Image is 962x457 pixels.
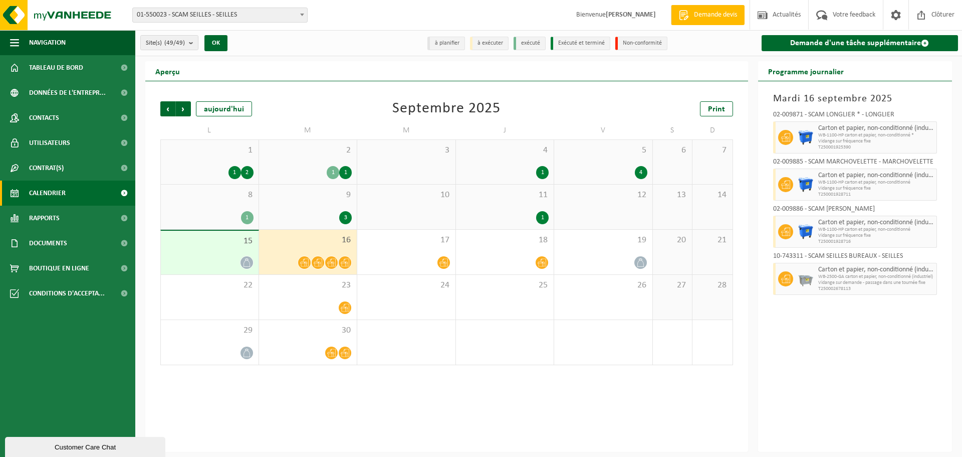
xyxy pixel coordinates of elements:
[339,211,352,224] div: 3
[166,236,254,247] span: 15
[29,281,105,306] span: Conditions d'accepta...
[362,145,450,156] span: 3
[658,145,687,156] span: 6
[357,121,456,139] td: M
[551,37,610,50] li: Exécuté et terminé
[362,280,450,291] span: 24
[241,211,254,224] div: 1
[5,435,167,457] iframe: chat widget
[559,145,647,156] span: 5
[635,166,647,179] div: 4
[758,61,854,81] h2: Programme journalier
[166,280,254,291] span: 22
[818,274,934,280] span: WB-2500-GA carton et papier, non-conditionné (industriel)
[228,166,241,179] div: 1
[773,159,937,169] div: 02-009885 - SCAM MARCHOVELETTE - MARCHOVELETTE
[264,190,352,201] span: 9
[818,192,934,198] span: T250001928711
[818,219,934,227] span: Carton et papier, non-conditionné (industriel)
[29,30,66,55] span: Navigation
[264,325,352,336] span: 30
[327,166,339,179] div: 1
[658,280,687,291] span: 27
[818,138,934,144] span: Vidange sur fréquence fixe
[798,130,813,145] img: WB-1100-HPE-BE-01
[132,8,308,23] span: 01-550023 - SCAM SEILLES - SEILLES
[362,235,450,246] span: 17
[818,172,934,180] span: Carton et papier, non-conditionné (industriel)
[773,253,937,263] div: 10-743311 - SCAM SEILLES BUREAUX - SEILLES
[818,239,934,245] span: T250001928716
[145,61,190,81] h2: Aperçu
[166,190,254,201] span: 8
[697,190,727,201] span: 14
[559,280,647,291] span: 26
[461,145,549,156] span: 4
[818,132,934,138] span: WB-1100-HP carton et papier, non-conditionné *
[818,286,934,292] span: T250002678113
[264,280,352,291] span: 23
[140,35,198,50] button: Site(s)(49/49)
[461,190,549,201] span: 11
[773,206,937,216] div: 02-009886 - SCAM [PERSON_NAME]
[514,37,546,50] li: exécuté
[818,266,934,274] span: Carton et papier, non-conditionné (industriel)
[264,235,352,246] span: 16
[146,36,185,51] span: Site(s)
[164,40,185,46] count: (49/49)
[692,121,733,139] td: D
[536,211,549,224] div: 1
[29,256,89,281] span: Boutique en ligne
[160,101,175,116] span: Précédent
[427,37,465,50] li: à planifier
[773,111,937,121] div: 02-009871 - SCAM LONGLIER * - LONGLIER
[461,235,549,246] span: 18
[559,190,647,201] span: 12
[362,190,450,201] span: 10
[196,101,252,116] div: aujourd'hui
[29,80,106,105] span: Données de l'entrepr...
[536,166,549,179] div: 1
[470,37,509,50] li: à exécuter
[29,231,67,256] span: Documents
[762,35,958,51] a: Demande d'une tâche supplémentaire
[264,145,352,156] span: 2
[339,166,352,179] div: 1
[691,10,740,20] span: Demande devis
[697,280,727,291] span: 28
[697,235,727,246] span: 21
[29,55,83,80] span: Tableau de bord
[818,144,934,150] span: T250001925390
[818,233,934,239] span: Vidange sur fréquence fixe
[29,130,70,156] span: Utilisateurs
[773,91,937,106] h3: Mardi 16 septembre 2025
[461,280,549,291] span: 25
[559,235,647,246] span: 19
[259,121,358,139] td: M
[606,11,656,19] strong: [PERSON_NAME]
[29,181,66,206] span: Calendrier
[133,8,307,22] span: 01-550023 - SCAM SEILLES - SEILLES
[798,271,813,286] img: WB-2500-GAL-GY-01
[29,206,60,231] span: Rapports
[818,280,934,286] span: Vidange sur demande - passage dans une tournée fixe
[204,35,227,51] button: OK
[166,325,254,336] span: 29
[29,105,59,130] span: Contacts
[658,190,687,201] span: 13
[241,166,254,179] div: 2
[392,101,501,116] div: Septembre 2025
[700,101,733,116] a: Print
[671,5,745,25] a: Demande devis
[818,124,934,132] span: Carton et papier, non-conditionné (industriel)
[456,121,555,139] td: J
[708,105,725,113] span: Print
[798,224,813,239] img: WB-1100-HPE-BE-01
[29,156,64,181] span: Contrat(s)
[798,177,813,192] img: WB-1100-HPE-BE-01
[818,227,934,233] span: WB-1100-HP carton et papier, non-conditionné
[658,235,687,246] span: 20
[697,145,727,156] span: 7
[166,145,254,156] span: 1
[160,121,259,139] td: L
